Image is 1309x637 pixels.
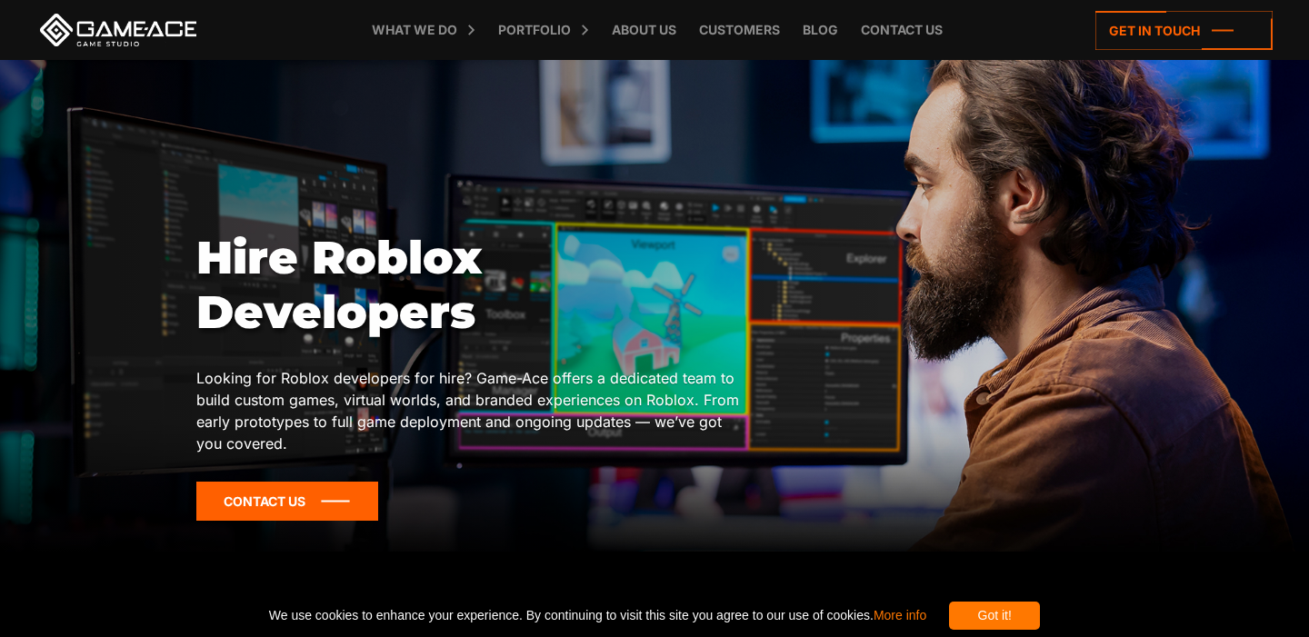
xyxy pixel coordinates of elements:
a: Get in touch [1095,11,1273,50]
span: We use cookies to enhance your experience. By continuing to visit this site you agree to our use ... [269,602,926,630]
h1: Hire Roblox Developers [196,231,746,340]
div: Got it! [949,602,1040,630]
a: More info [874,608,926,622]
p: Looking for Roblox developers for hire? Game-Ace offers a dedicated team to build custom games, v... [196,367,746,454]
a: Contact Us [196,482,378,521]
